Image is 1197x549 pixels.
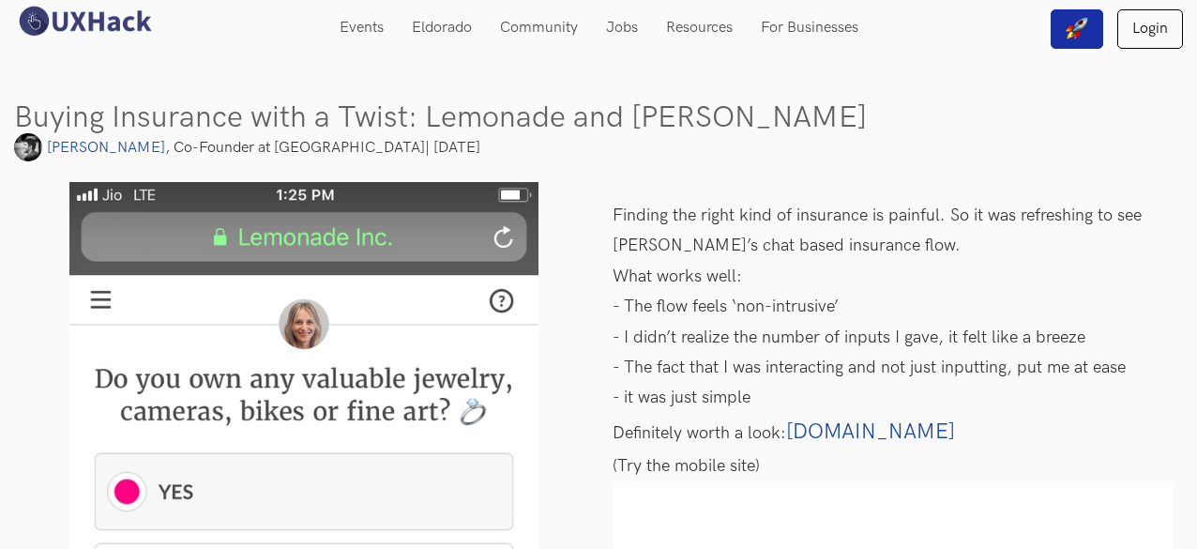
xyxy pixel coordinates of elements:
[14,102,1183,133] h2: Buying Insurance with a Twist: Lemonade and [PERSON_NAME]
[1117,9,1183,49] a: Login
[613,451,1174,481] p: (Try the mobile site)
[326,9,398,46] a: Events
[14,5,155,38] img: UXHack logo
[592,9,652,46] a: Jobs
[747,9,872,46] a: For Businesses
[486,9,592,46] a: Community
[14,139,425,157] span: , Co-Founder at [GEOGRAPHIC_DATA]
[652,9,747,46] a: Resources
[613,383,1174,413] p: - it was just simple
[613,292,1174,322] p: - The flow feels ‘non-intrusive’
[613,414,1174,451] p: Definitely worth a look:
[786,419,955,445] a: [DOMAIN_NAME]
[613,323,1174,353] p: - I didn’t realize the number of inputs I gave, it felt like a breeze
[1066,17,1088,39] img: rocket
[613,353,1174,383] p: - The fact that I was interacting and not just inputting, put me at ease
[613,201,1174,262] p: Finding the right kind of insurance is painful. So it was refreshing to see [PERSON_NAME]’s chat ...
[398,9,486,46] a: Eldorado
[14,133,42,161] img: tmpj75e8ku9
[14,139,165,157] a: [PERSON_NAME]
[613,262,1174,292] p: What works well:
